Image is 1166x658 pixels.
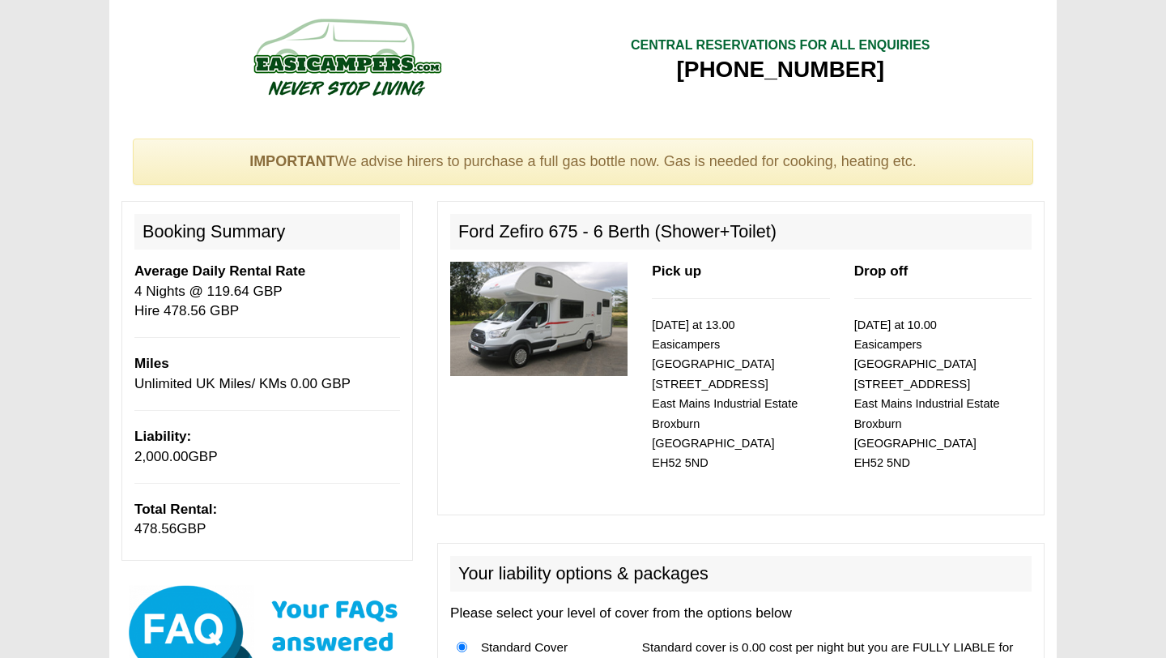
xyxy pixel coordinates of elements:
[134,521,177,536] span: 478.56
[134,502,217,517] b: Total Rental:
[134,427,400,467] p: GBP
[450,214,1032,250] h2: Ford Zefiro 675 - 6 Berth (Shower+Toilet)
[134,449,189,464] span: 2,000.00
[854,263,908,279] b: Drop off
[134,356,169,371] b: Miles
[249,153,335,169] strong: IMPORTANT
[631,55,930,84] div: [PHONE_NUMBER]
[450,556,1032,592] h2: Your liability options & packages
[193,12,500,101] img: campers-checkout-logo.png
[133,139,1033,186] div: We advise hirers to purchase a full gas bottle now. Gas is needed for cooking, heating etc.
[652,318,798,470] small: [DATE] at 13.00 Easicampers [GEOGRAPHIC_DATA] [STREET_ADDRESS] East Mains Industrial Estate Broxb...
[854,318,1000,470] small: [DATE] at 10.00 Easicampers [GEOGRAPHIC_DATA] [STREET_ADDRESS] East Mains Industrial Estate Broxb...
[450,604,1032,623] p: Please select your level of cover from the options below
[134,214,400,250] h2: Booking Summary
[134,429,191,444] b: Liability:
[134,354,400,394] p: Unlimited UK Miles/ KMs 0.00 GBP
[652,263,701,279] b: Pick up
[631,36,930,55] div: CENTRAL RESERVATIONS FOR ALL ENQUIRIES
[450,262,628,376] img: 330.jpg
[134,263,305,279] b: Average Daily Rental Rate
[134,500,400,540] p: GBP
[134,262,400,321] p: 4 Nights @ 119.64 GBP Hire 478.56 GBP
